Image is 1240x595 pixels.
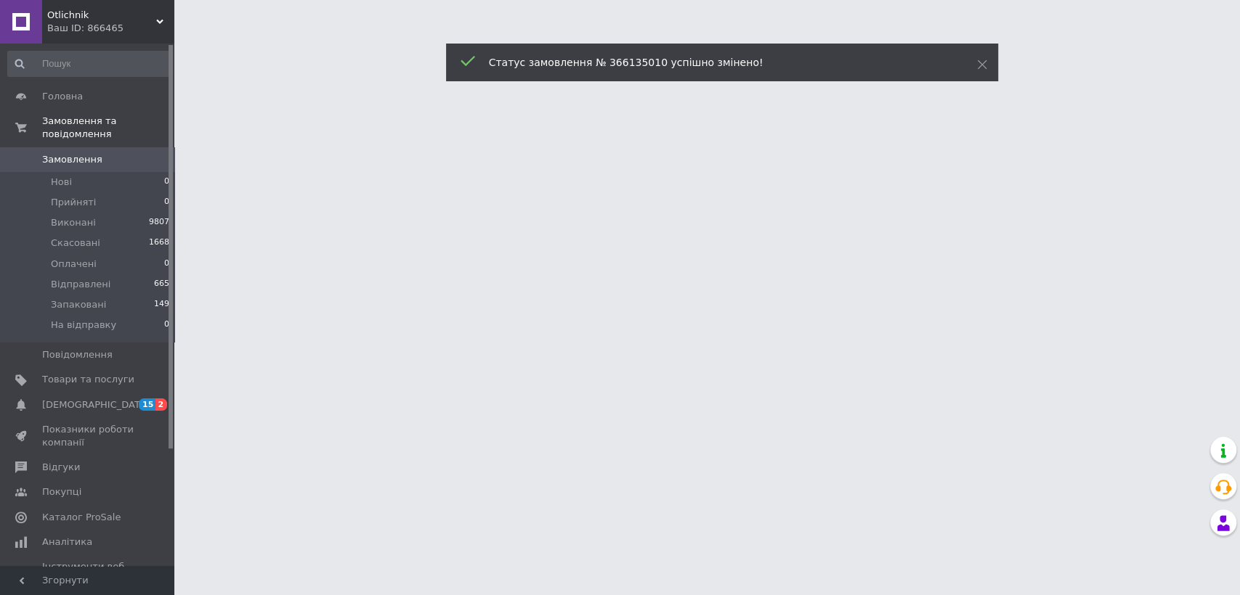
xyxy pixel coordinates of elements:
span: Каталог ProSale [42,511,121,524]
span: 149 [154,298,169,311]
span: Показники роботи компанії [42,423,134,449]
span: Аналітика [42,535,92,549]
span: Замовлення [42,153,102,166]
span: 15 [139,398,155,411]
span: Запаковані [51,298,106,311]
span: 1668 [149,237,169,250]
span: Прийняті [51,196,96,209]
span: Відправлені [51,278,110,291]
span: Виконані [51,216,96,229]
span: [DEMOGRAPHIC_DATA] [42,398,150,411]
div: Статус замовлення № 366135010 успішно змінено! [489,55,941,70]
span: 0 [164,258,169,271]
span: Товари та послуги [42,373,134,386]
span: Повідомлення [42,348,113,361]
span: 665 [154,278,169,291]
span: Оплачені [51,258,97,271]
div: Ваш ID: 866465 [47,22,174,35]
input: Пошук [7,51,171,77]
span: Покупці [42,485,81,498]
span: Замовлення та повідомлення [42,115,174,141]
span: 0 [164,196,169,209]
span: 0 [164,176,169,189]
span: Нові [51,176,72,189]
span: Головна [42,90,83,103]
span: 0 [164,319,169,332]
span: Скасовані [51,237,100,250]
span: 2 [155,398,167,411]
span: 9807 [149,216,169,229]
span: На відправку [51,319,116,332]
span: Відгуки [42,461,80,474]
span: Інструменти веб-майстра та SEO [42,560,134,586]
span: Otlichnik [47,9,156,22]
